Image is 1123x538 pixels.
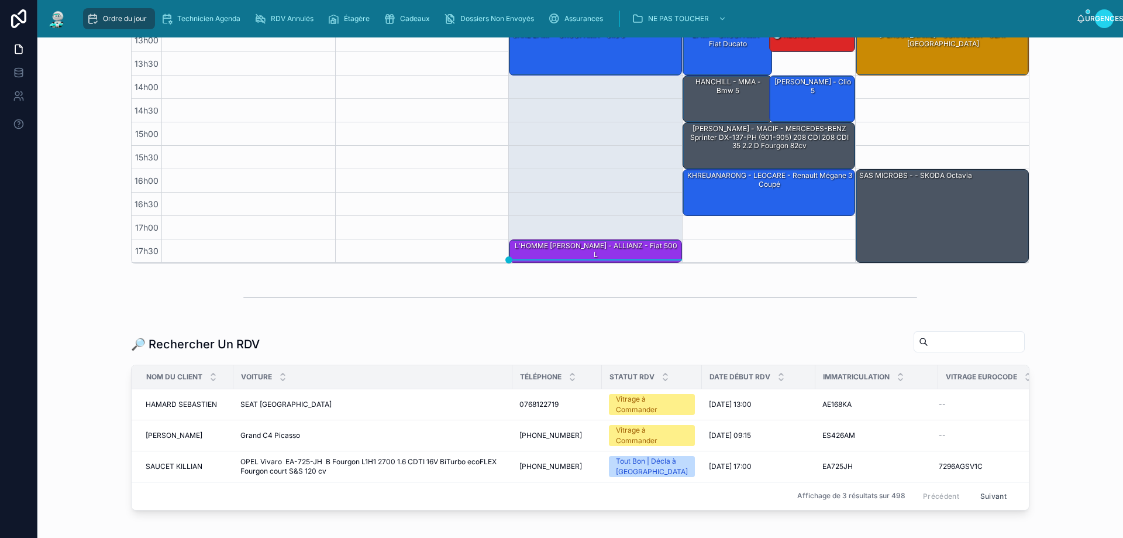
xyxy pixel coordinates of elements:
a: -- [939,400,1029,409]
font: Affichage de 3 résultats sur 498 [797,491,905,500]
font: Suivant [980,492,1007,501]
a: [DATE] 09:15 [709,431,808,440]
div: L'HOMME [PERSON_NAME] - ALLIANZ - Fiat 500 L [511,241,681,260]
font: Technicien Agenda [177,14,240,23]
font: NE PAS TOUCHER [648,14,709,23]
div: SAS MICROBS - - SKODA Octavia [858,170,973,181]
div: EFMP - GROUPAMA - fiat ducato [685,30,771,49]
span: 7296AGSV1C [939,462,983,471]
span: Grand C4 Picasso [240,431,300,440]
a: Ordre du jour [83,8,155,29]
div: [PERSON_NAME] - SURAVENIR - SEAT [GEOGRAPHIC_DATA] [856,29,1028,75]
div: [PERSON_NAME] - clio 5 [771,77,855,96]
font: 14h30 [135,105,159,115]
font: 16h00 [135,176,159,186]
span: -- [939,400,946,409]
a: Technicien Agenda [157,8,249,29]
a: NE PAS TOUCHER [628,8,732,29]
a: RDV Annulés [251,8,322,29]
font: Cadeaux [400,14,430,23]
span: [PERSON_NAME] [146,431,202,440]
div: L'HOMME [PERSON_NAME] - ALLIANZ - Fiat 500 L [509,240,681,262]
div: KHREUANARONG - LEOCARE - Renault Mégane 3 coupé [685,170,855,190]
font: 17h30 [135,246,159,256]
div: [PERSON_NAME] - clio 5 [770,76,855,122]
a: AE168KA [822,400,931,409]
font: Immatriculation [823,372,890,381]
a: [DATE] 17:00 [709,462,808,471]
a: [PHONE_NUMBER] [519,431,595,440]
font: Étagère [344,14,370,23]
font: Téléphone [520,372,561,381]
a: Étagère [324,8,378,29]
font: 15h00 [135,129,159,139]
span: [DATE] 13:00 [709,400,752,409]
a: SEAT [GEOGRAPHIC_DATA] [240,400,505,409]
div: Vitrage à Commander [616,394,688,415]
a: Cadeaux [380,8,438,29]
div: [PERSON_NAME] - MACIF - MERCEDES-BENZ Sprinter DX-137-PH (901-905) 208 CDI 208 CDI 35 2.2 D Fourg... [685,124,855,151]
font: Nom du client [146,372,202,381]
a: [PERSON_NAME] [146,431,226,440]
span: SEAT [GEOGRAPHIC_DATA] [240,400,332,409]
font: Statut RDV [609,372,654,381]
span: SAUCET KILLIAN [146,462,202,471]
a: Grand C4 Picasso [240,431,505,440]
span: [PHONE_NUMBER] [519,431,582,440]
span: [PHONE_NUMBER] [519,462,582,471]
a: HAMARD SEBASTIEN [146,400,226,409]
div: SARL EFMP - GROUPAMA - Clio 3 [509,29,681,75]
span: HAMARD SEBASTIEN [146,400,217,409]
a: SAUCET KILLIAN [146,462,226,471]
a: [DATE] 13:00 [709,400,808,409]
a: Dossiers Non Envoyés [440,8,542,29]
span: 0768122719 [519,400,559,409]
span: AE168KA [822,400,852,409]
font: 15h30 [135,152,159,162]
span: [DATE] 09:15 [709,431,751,440]
font: Vitrage Eurocode [946,372,1017,381]
font: 14h00 [135,82,159,92]
div: [PERSON_NAME] - SURAVENIR - SEAT [GEOGRAPHIC_DATA] [858,30,1028,49]
span: EA725JH [822,462,853,471]
a: [PHONE_NUMBER] [519,462,595,471]
span: [DATE] 17:00 [709,462,752,471]
font: Ordre du jour [103,14,147,23]
a: Tout Bon | Décla à [GEOGRAPHIC_DATA] [609,456,695,477]
a: OPEL Vivaro EA-725-JH B Fourgon L1H1 2700 1.6 CDTI 16V BiTurbo ecoFLEX Fourgon court S&S 120 cv [240,457,505,476]
div: KHREUANARONG - LEOCARE - Renault Mégane 3 coupé [683,170,855,215]
font: RDV Annulés [271,14,314,23]
span: ES426AM [822,431,855,440]
font: 16h30 [135,199,159,209]
font: Assurances [564,14,603,23]
div: HANCHILL - MMA - Bmw 5 [683,76,772,122]
a: Assurances [545,8,611,29]
span: -- [939,431,946,440]
a: 0768122719 [519,400,595,409]
font: Date Début RDV [709,372,770,381]
div: contenu déroulant [77,6,1076,32]
a: Vitrage à Commander [609,394,695,415]
a: EA725JH [822,462,931,471]
a: 7296AGSV1C [939,462,1029,471]
div: SAS MICROBS - - SKODA Octavia [856,170,1028,262]
a: -- [939,431,1029,440]
a: Vitrage à Commander [609,425,695,446]
font: 13h30 [135,59,159,68]
div: EFMP - GROUPAMA - fiat ducato [683,29,772,75]
font: 13h00 [135,35,159,45]
div: [PERSON_NAME] - MACIF - MERCEDES-BENZ Sprinter DX-137-PH (901-905) 208 CDI 208 CDI 35 2.2 D Fourg... [683,123,855,169]
font: 🔎 Rechercher Un RDV [131,337,260,351]
font: Voiture [241,372,272,381]
div: 🕒 RÉUNION - - [770,29,855,52]
img: Logo de l'application [47,9,68,28]
a: ES426AM [822,431,931,440]
div: Tout Bon | Décla à [GEOGRAPHIC_DATA] [616,456,688,477]
div: Vitrage à Commander [616,425,688,446]
div: HANCHILL - MMA - Bmw 5 [685,77,771,96]
font: Dossiers Non Envoyés [460,14,534,23]
font: 17h00 [135,222,159,232]
button: Suivant [972,487,1015,505]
